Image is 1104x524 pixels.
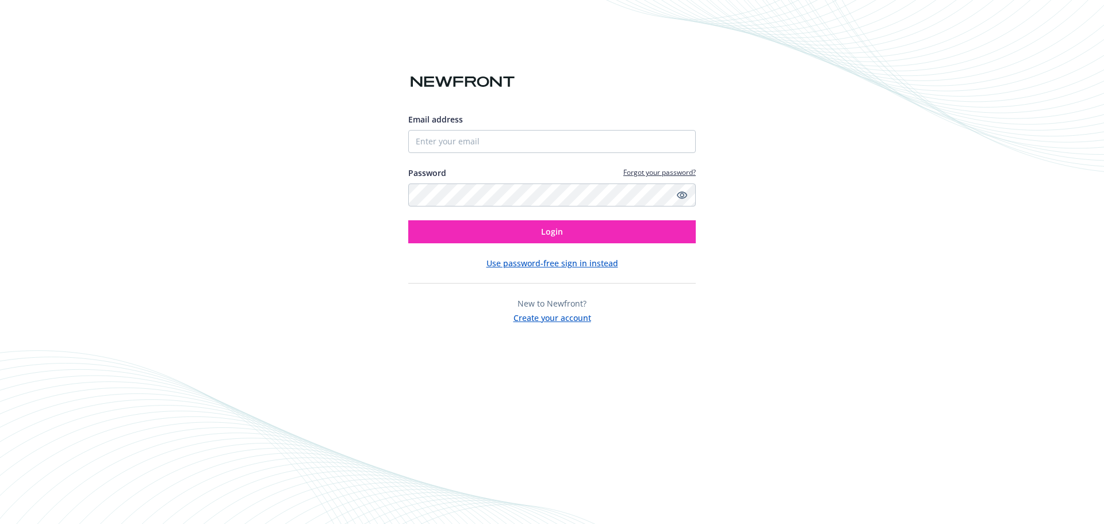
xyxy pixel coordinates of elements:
[513,309,591,324] button: Create your account
[675,188,689,202] a: Show password
[541,226,563,237] span: Login
[408,167,446,179] label: Password
[408,220,696,243] button: Login
[408,114,463,125] span: Email address
[408,130,696,153] input: Enter your email
[408,72,517,92] img: Newfront logo
[408,183,696,206] input: Enter your password
[517,298,586,309] span: New to Newfront?
[623,167,696,177] a: Forgot your password?
[486,257,618,269] button: Use password-free sign in instead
